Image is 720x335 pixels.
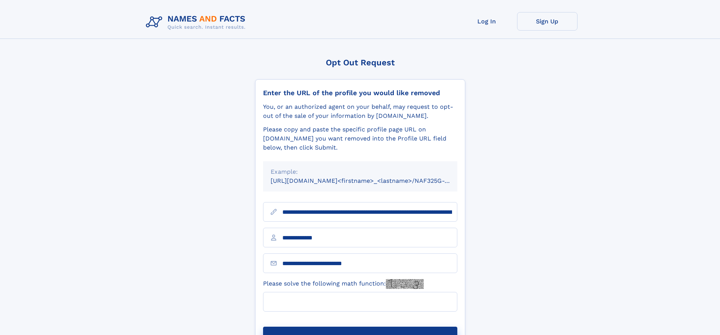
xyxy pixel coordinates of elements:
[255,58,465,67] div: Opt Out Request
[263,102,457,120] div: You, or an authorized agent on your behalf, may request to opt-out of the sale of your informatio...
[271,167,450,176] div: Example:
[143,12,252,32] img: Logo Names and Facts
[263,125,457,152] div: Please copy and paste the specific profile page URL on [DOMAIN_NAME] you want removed into the Pr...
[263,279,424,289] label: Please solve the following math function:
[457,12,517,31] a: Log In
[271,177,472,184] small: [URL][DOMAIN_NAME]<firstname>_<lastname>/NAF325G-xxxxxxxx
[517,12,578,31] a: Sign Up
[263,89,457,97] div: Enter the URL of the profile you would like removed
